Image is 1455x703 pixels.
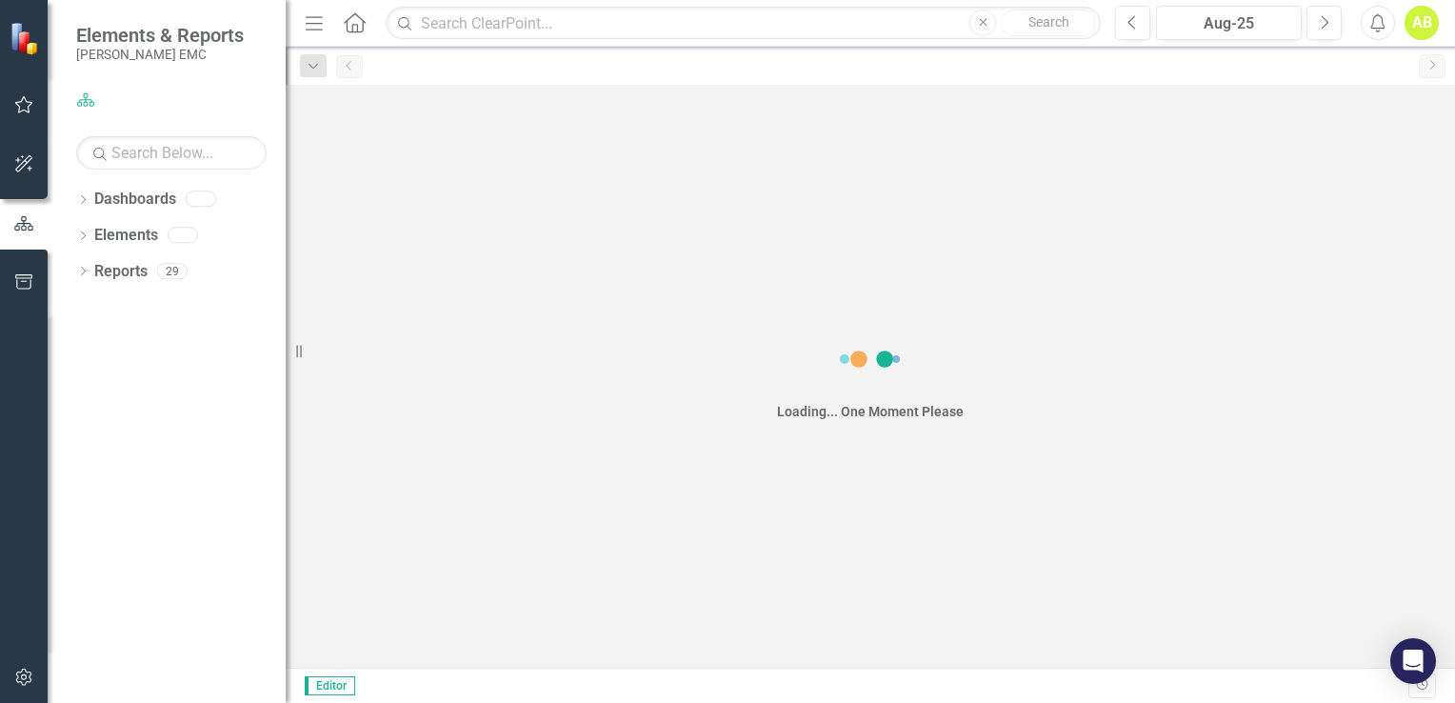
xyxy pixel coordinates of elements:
[1001,10,1096,36] button: Search
[10,21,43,54] img: ClearPoint Strategy
[1405,6,1439,40] button: AB
[1156,6,1302,40] button: Aug-25
[94,225,158,247] a: Elements
[94,261,148,283] a: Reports
[1390,638,1436,684] div: Open Intercom Messenger
[76,47,244,62] small: [PERSON_NAME] EMC
[1163,12,1295,35] div: Aug-25
[157,263,188,279] div: 29
[94,189,176,211] a: Dashboards
[1028,14,1069,30] span: Search
[386,7,1101,40] input: Search ClearPoint...
[305,676,355,695] span: Editor
[777,402,964,421] div: Loading... One Moment Please
[76,24,244,47] span: Elements & Reports
[76,136,267,170] input: Search Below...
